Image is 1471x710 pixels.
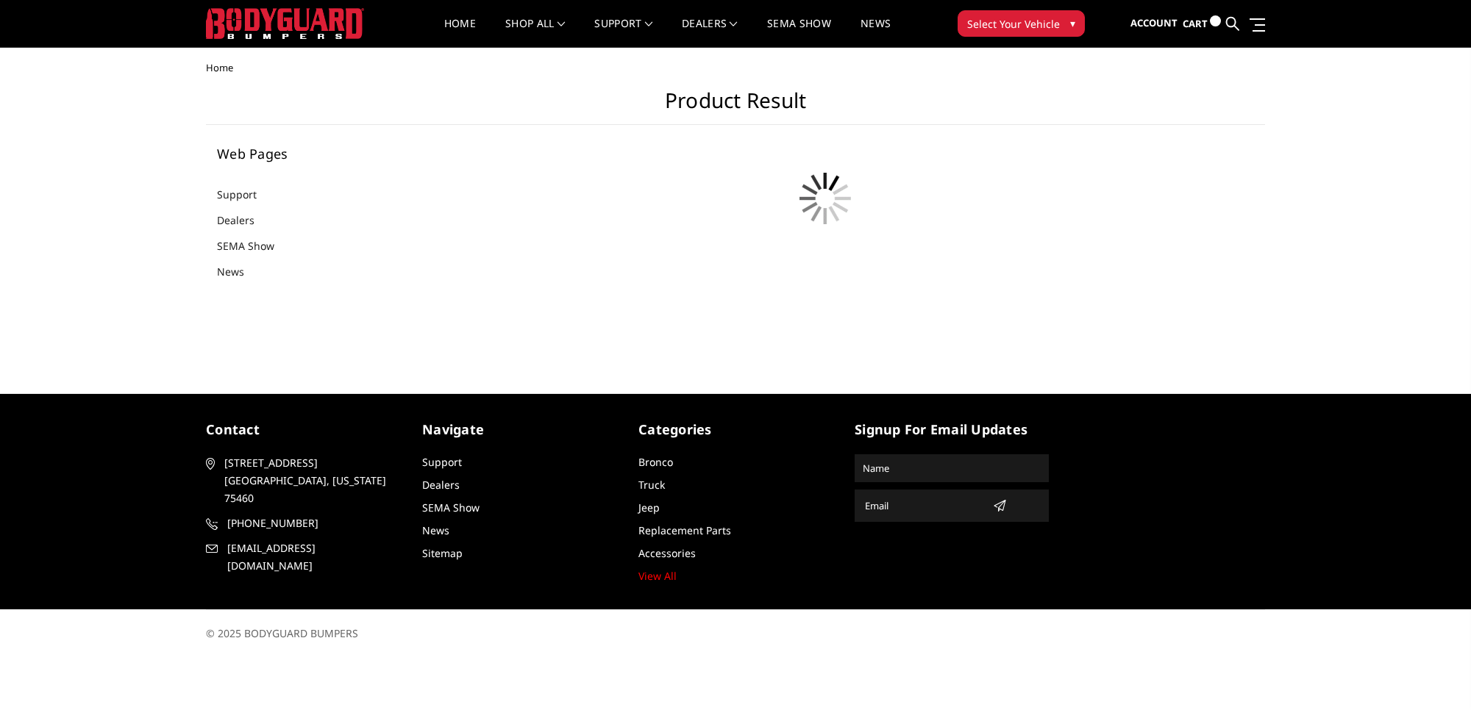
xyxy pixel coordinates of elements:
a: Dealers [422,478,460,492]
h1: Product Result [206,88,1265,125]
a: SEMA Show [422,501,480,514]
h5: Categories [638,420,833,440]
a: Accessories [638,546,696,560]
input: Name [857,456,1047,480]
span: Cart [1183,17,1208,30]
img: preloader.gif [788,162,862,235]
a: Jeep [638,501,660,514]
a: [PHONE_NUMBER] [206,514,400,532]
a: Dealers [217,212,273,228]
a: News [217,264,263,279]
a: Replacement Parts [638,523,731,537]
a: Sitemap [422,546,463,560]
h5: Web Pages [217,147,396,160]
a: shop all [505,18,565,47]
span: ▾ [1070,15,1075,31]
a: Account [1130,4,1178,43]
a: Cart [1183,4,1221,44]
h5: Navigate [422,420,616,440]
a: Truck [638,478,665,492]
h5: signup for email updates [855,420,1049,440]
a: Dealers [682,18,738,47]
h5: contact [206,420,400,440]
span: [STREET_ADDRESS] [GEOGRAPHIC_DATA], [US_STATE] 75460 [224,454,395,507]
span: Home [206,61,233,74]
a: View All [638,569,677,583]
a: News [422,523,449,537]
a: SEMA Show [767,18,831,47]
a: SEMA Show [217,238,293,254]
span: [PHONE_NUMBER] [227,514,398,532]
span: Account [1130,16,1178,29]
input: Email [859,494,987,517]
span: © 2025 BODYGUARD BUMPERS [206,626,358,640]
a: Support [217,187,275,202]
a: News [861,18,891,47]
a: Home [444,18,476,47]
a: Bronco [638,455,673,469]
a: [EMAIL_ADDRESS][DOMAIN_NAME] [206,539,400,575]
a: Support [594,18,652,47]
span: [EMAIL_ADDRESS][DOMAIN_NAME] [227,539,398,575]
img: BODYGUARD BUMPERS [206,8,364,39]
a: Support [422,455,462,469]
button: Select Your Vehicle [958,10,1085,37]
span: Select Your Vehicle [967,16,1060,32]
